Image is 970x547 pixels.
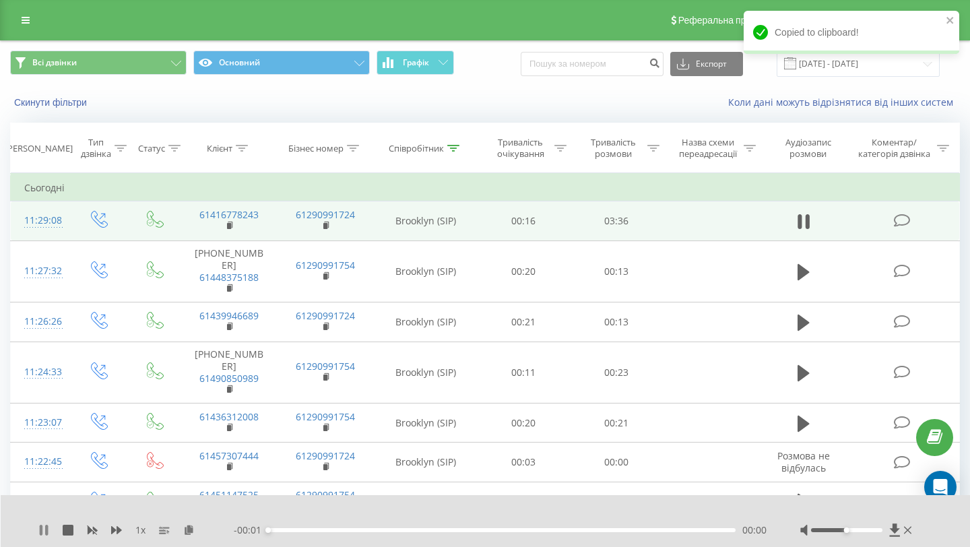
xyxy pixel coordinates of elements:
div: Accessibility label [265,527,271,533]
span: - 00:01 [234,523,268,537]
div: Copied to clipboard! [744,11,959,54]
a: 61290991724 [296,449,355,462]
td: [PHONE_NUMBER] [181,240,278,302]
td: Brooklyn (SIP) [374,443,478,482]
td: 00:24 [570,482,663,521]
div: Accessibility label [844,527,849,533]
td: 00:21 [570,404,663,443]
div: Назва схеми переадресації [675,137,740,160]
td: 00:20 [478,482,571,521]
div: 11:18:18 [24,488,57,515]
a: 61416778243 [199,208,259,221]
div: Коментар/категорія дзвінка [855,137,934,160]
td: [PHONE_NUMBER] [181,342,278,404]
div: 11:26:26 [24,309,57,335]
button: Графік [377,51,454,75]
div: 11:22:45 [24,449,57,475]
div: Аудіозапис розмови [771,137,845,160]
a: 61290991754 [296,259,355,271]
div: Бізнес номер [288,143,344,154]
td: 00:13 [570,302,663,342]
div: 11:27:32 [24,258,57,284]
div: Тип дзвінка [81,137,111,160]
a: 61290991754 [296,410,355,423]
div: 11:23:07 [24,410,57,436]
div: Співробітник [389,143,444,154]
input: Пошук за номером [521,52,664,76]
td: 00:13 [570,240,663,302]
td: 00:11 [478,342,571,404]
div: Open Intercom Messenger [924,471,957,503]
td: 00:16 [478,201,571,240]
div: 11:29:08 [24,207,57,234]
button: Всі дзвінки [10,51,187,75]
td: 00:03 [478,443,571,482]
span: 00:00 [742,523,767,537]
a: Коли дані можуть відрізнятися вiд інших систем [728,96,960,108]
a: 61439946689 [199,309,259,322]
a: 61448375188 [199,271,259,284]
div: Статус [138,143,165,154]
td: Brooklyn (SIP) [374,342,478,404]
span: Реферальна програма [678,15,777,26]
div: Клієнт [207,143,232,154]
a: 61290991754 [296,360,355,373]
td: 00:21 [478,302,571,342]
a: 61490850989 [199,372,259,385]
div: Тривалість очікування [490,137,552,160]
span: 1 x [135,523,145,537]
button: Основний [193,51,370,75]
button: Скинути фільтри [10,96,94,108]
td: 00:00 [570,443,663,482]
td: Brooklyn (SIP) [374,482,478,521]
span: Розмова не відбулась [777,449,830,474]
a: 61290991754 [296,488,355,501]
td: Сьогодні [11,174,960,201]
button: Експорт [670,52,743,76]
div: 11:24:33 [24,359,57,385]
a: 61290991724 [296,309,355,322]
span: Всі дзвінки [32,57,77,68]
td: 00:20 [478,240,571,302]
td: Brooklyn (SIP) [374,240,478,302]
td: Brooklyn (SIP) [374,201,478,240]
td: Brooklyn (SIP) [374,404,478,443]
a: 61290991724 [296,208,355,221]
td: Brooklyn (SIP) [374,302,478,342]
td: 00:20 [478,404,571,443]
a: 61457307444 [199,449,259,462]
div: [PERSON_NAME] [5,143,73,154]
a: 61451147525 [199,488,259,501]
a: 61436312008 [199,410,259,423]
div: Тривалість розмови [582,137,644,160]
td: 00:23 [570,342,663,404]
td: 03:36 [570,201,663,240]
button: close [946,15,955,28]
span: Графік [403,58,429,67]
